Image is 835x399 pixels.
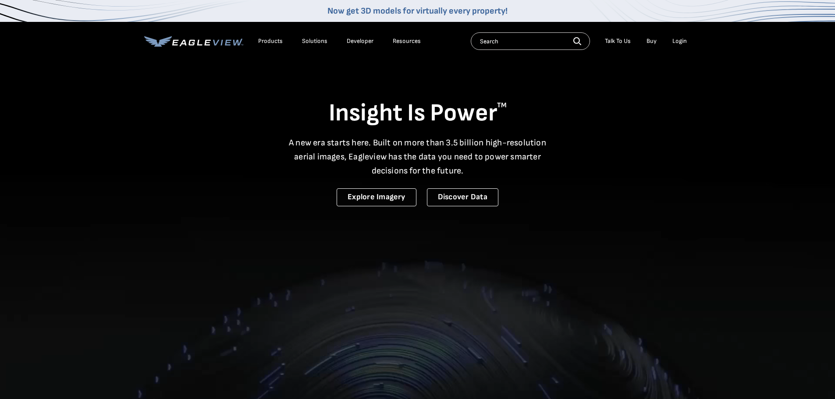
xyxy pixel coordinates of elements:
a: Buy [647,37,657,45]
h1: Insight Is Power [144,98,691,129]
p: A new era starts here. Built on more than 3.5 billion high-resolution aerial images, Eagleview ha... [284,136,552,178]
a: Discover Data [427,188,498,206]
div: Solutions [302,37,327,45]
a: Developer [347,37,373,45]
a: Explore Imagery [337,188,416,206]
input: Search [471,32,590,50]
div: Login [672,37,687,45]
a: Now get 3D models for virtually every property! [327,6,508,16]
div: Talk To Us [605,37,631,45]
div: Resources [393,37,421,45]
sup: TM [497,101,507,109]
div: Products [258,37,283,45]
